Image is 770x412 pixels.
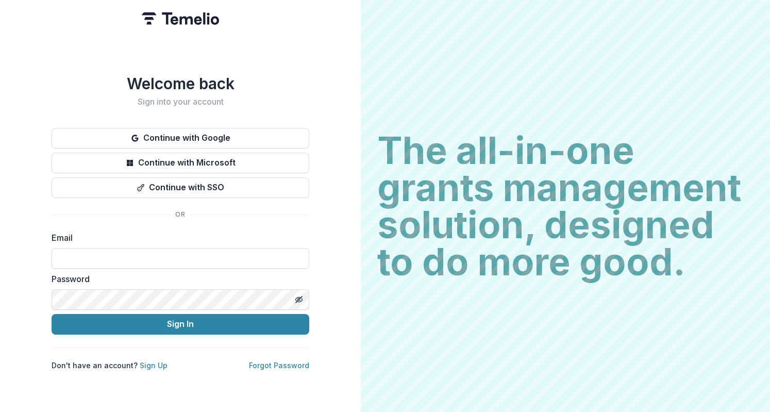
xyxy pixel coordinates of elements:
[142,12,219,25] img: Temelio
[52,360,168,371] p: Don't have an account?
[52,177,309,198] button: Continue with SSO
[52,153,309,173] button: Continue with Microsoft
[52,314,309,335] button: Sign In
[291,291,307,308] button: Toggle password visibility
[52,74,309,93] h1: Welcome back
[52,97,309,107] h2: Sign into your account
[52,232,303,244] label: Email
[249,361,309,370] a: Forgot Password
[140,361,168,370] a: Sign Up
[52,128,309,149] button: Continue with Google
[52,273,303,285] label: Password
